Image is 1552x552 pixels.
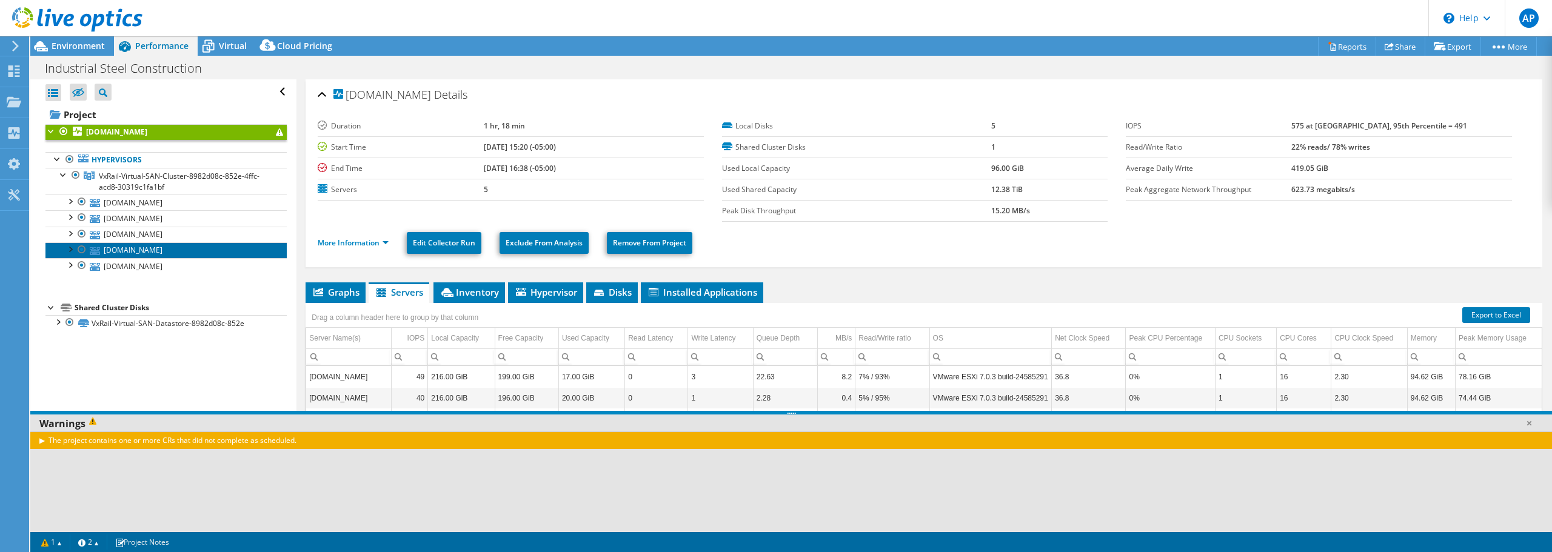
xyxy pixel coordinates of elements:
[991,205,1030,216] b: 15.20 MB/s
[33,534,70,550] a: 1
[1331,408,1407,430] td: Column CPU Clock Speed, Value 2.30
[818,408,855,430] td: Column MB/s, Value 2
[991,184,1023,195] b: 12.38 TiB
[1126,120,1291,132] label: IOPS
[312,286,360,298] span: Graphs
[558,387,624,408] td: Column Used Capacity, Value 20.00 GiB
[625,366,688,387] td: Column Read Latency, Value 0
[592,286,632,298] span: Disks
[1407,387,1455,408] td: Column Memory, Value 94.62 GiB
[558,366,624,387] td: Column Used Capacity, Value 17.00 GiB
[688,328,753,349] td: Write Latency Column
[484,163,556,173] b: [DATE] 16:38 (-05:00)
[855,387,929,408] td: Column Read/Write ratio, Value 5% / 95%
[1519,8,1539,28] span: AP
[45,168,287,195] a: VxRail-Virtual-SAN-Cluster-8982d08c-852e-4ffc-acd8-30319c1fa1bf
[1331,366,1407,387] td: Column CPU Clock Speed, Value 2.30
[52,40,105,52] span: Environment
[722,120,991,132] label: Local Disks
[306,348,391,365] td: Column Server Name(s), Filter cell
[1277,408,1331,430] td: Column CPU Cores, Value 16
[1126,162,1291,175] label: Average Daily Write
[625,328,688,349] td: Read Latency Column
[484,142,556,152] b: [DATE] 15:20 (-05:00)
[1443,13,1454,24] svg: \n
[45,195,287,210] a: [DOMAIN_NAME]
[1277,328,1331,349] td: CPU Cores Column
[929,348,1052,365] td: Column OS, Filter cell
[431,331,479,345] div: Local Capacity
[722,162,991,175] label: Used Local Capacity
[1291,163,1328,173] b: 419.05 GiB
[1055,331,1109,345] div: Net Clock Speed
[753,348,817,365] td: Column Queue Depth, Filter cell
[1331,328,1407,349] td: CPU Clock Speed Column
[318,120,484,132] label: Duration
[1407,328,1455,349] td: Memory Column
[1455,408,1542,430] td: Column Peak Memory Usage, Value 84.48 GiB
[757,331,800,345] div: Queue Depth
[484,184,488,195] b: 5
[855,348,929,365] td: Column Read/Write ratio, Filter cell
[434,87,467,102] span: Details
[722,205,991,217] label: Peak Disk Throughput
[45,210,287,226] a: [DOMAIN_NAME]
[1455,387,1542,408] td: Column Peak Memory Usage, Value 74.44 GiB
[318,162,484,175] label: End Time
[1331,348,1407,365] td: Column CPU Clock Speed, Filter cell
[1411,331,1437,345] div: Memory
[318,141,484,153] label: Start Time
[933,331,943,345] div: OS
[306,408,391,430] td: Column Server Name(s), Value iscvxr-01.iscbridge.com
[1277,387,1331,408] td: Column CPU Cores, Value 16
[428,408,495,430] td: Column Local Capacity, Value 216.00 GiB
[1425,37,1481,56] a: Export
[1407,408,1455,430] td: Column Memory, Value 94.62 GiB
[1291,142,1370,152] b: 22% reads/ 78% writes
[818,366,855,387] td: Column MB/s, Value 8.2
[1455,366,1542,387] td: Column Peak Memory Usage, Value 78.16 GiB
[1215,328,1276,349] td: CPU Sockets Column
[495,366,558,387] td: Column Free Capacity, Value 199.00 GiB
[753,366,817,387] td: Column Queue Depth, Value 22.63
[562,331,609,345] div: Used Capacity
[45,227,287,242] a: [DOMAIN_NAME]
[306,366,391,387] td: Column Server Name(s), Value iscvxr-04.iscbridge.com
[428,366,495,387] td: Column Local Capacity, Value 216.00 GiB
[495,387,558,408] td: Column Free Capacity, Value 196.00 GiB
[688,366,753,387] td: Column Write Latency, Value 3
[835,331,852,345] div: MB/s
[1291,121,1467,131] b: 575 at [GEOGRAPHIC_DATA], 95th Percentile = 491
[558,328,624,349] td: Used Capacity Column
[1126,141,1291,153] label: Read/Write Ratio
[929,408,1052,430] td: Column OS, Value VMware ESXi 7.0.3 build-24585291
[722,184,991,196] label: Used Shared Capacity
[495,348,558,365] td: Column Free Capacity, Filter cell
[688,408,753,430] td: Column Write Latency, Value 0
[688,387,753,408] td: Column Write Latency, Value 1
[855,408,929,430] td: Column Read/Write ratio, Value 61% / 39%
[929,387,1052,408] td: Column OS, Value VMware ESXi 7.0.3 build-24585291
[991,121,995,131] b: 5
[309,309,481,326] div: Drag a column header here to group by that column
[753,387,817,408] td: Column Queue Depth, Value 2.28
[39,62,221,75] h1: Industrial Steel Construction
[1129,331,1202,345] div: Peak CPU Percentage
[1376,37,1425,56] a: Share
[1407,366,1455,387] td: Column Memory, Value 94.62 GiB
[75,301,287,315] div: Shared Cluster Disks
[688,348,753,365] td: Column Write Latency, Filter cell
[722,141,991,153] label: Shared Cluster Disks
[514,286,577,298] span: Hypervisor
[818,328,855,349] td: MB/s Column
[1126,348,1215,365] td: Column Peak CPU Percentage, Filter cell
[45,242,287,258] a: [DOMAIN_NAME]
[1219,331,1262,345] div: CPU Sockets
[1331,387,1407,408] td: Column CPU Clock Speed, Value 2.30
[1334,331,1393,345] div: CPU Clock Speed
[428,387,495,408] td: Column Local Capacity, Value 216.00 GiB
[440,286,499,298] span: Inventory
[1052,328,1126,349] td: Net Clock Speed Column
[70,534,107,550] a: 2
[306,328,391,349] td: Server Name(s) Column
